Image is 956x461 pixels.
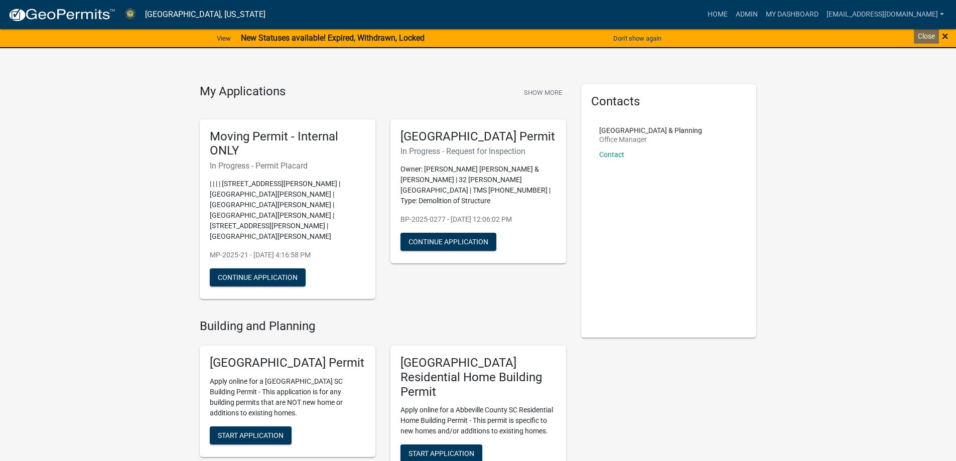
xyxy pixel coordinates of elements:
[210,356,365,370] h5: [GEOGRAPHIC_DATA] Permit
[241,33,425,43] strong: New Statuses available! Expired, Withdrawn, Locked
[609,30,665,47] button: Don't show again
[942,30,948,42] button: Close
[400,233,496,251] button: Continue Application
[599,150,624,159] a: Contact
[213,30,235,47] a: View
[400,356,556,399] h5: [GEOGRAPHIC_DATA] Residential Home Building Permit
[200,84,286,99] h4: My Applications
[200,319,566,334] h4: Building and Planning
[210,376,365,418] p: Apply online for a [GEOGRAPHIC_DATA] SC Building Permit - This application is for any building pe...
[704,5,732,24] a: Home
[400,405,556,436] p: Apply online for a Abbeville County SC Residential Home Building Permit - This permit is specific...
[400,214,556,225] p: BP-2025-0277 - [DATE] 12:06:02 PM
[408,449,474,457] span: Start Application
[210,426,292,444] button: Start Application
[599,136,702,143] p: Office Manager
[210,268,306,286] button: Continue Application
[210,250,365,260] p: MP-2025-21 - [DATE] 4:16:58 PM
[599,127,702,134] p: [GEOGRAPHIC_DATA] & Planning
[210,179,365,242] p: | | | | [STREET_ADDRESS][PERSON_NAME] | [GEOGRAPHIC_DATA][PERSON_NAME] | [GEOGRAPHIC_DATA][PERSON...
[400,129,556,144] h5: [GEOGRAPHIC_DATA] Permit
[520,84,566,101] button: Show More
[762,5,823,24] a: My Dashboard
[591,94,747,109] h5: Contacts
[823,5,948,24] a: [EMAIL_ADDRESS][DOMAIN_NAME]
[942,29,948,43] span: ×
[732,5,762,24] a: Admin
[400,164,556,206] p: Owner: [PERSON_NAME] [PERSON_NAME] & [PERSON_NAME] | 32 [PERSON_NAME][GEOGRAPHIC_DATA] | TMS [PHO...
[210,161,365,171] h6: In Progress - Permit Placard
[210,129,365,159] h5: Moving Permit - Internal ONLY
[218,431,284,439] span: Start Application
[400,146,556,156] h6: In Progress - Request for Inspection
[123,8,137,21] img: Abbeville County, South Carolina
[914,29,939,44] div: Close
[145,6,265,23] a: [GEOGRAPHIC_DATA], [US_STATE]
